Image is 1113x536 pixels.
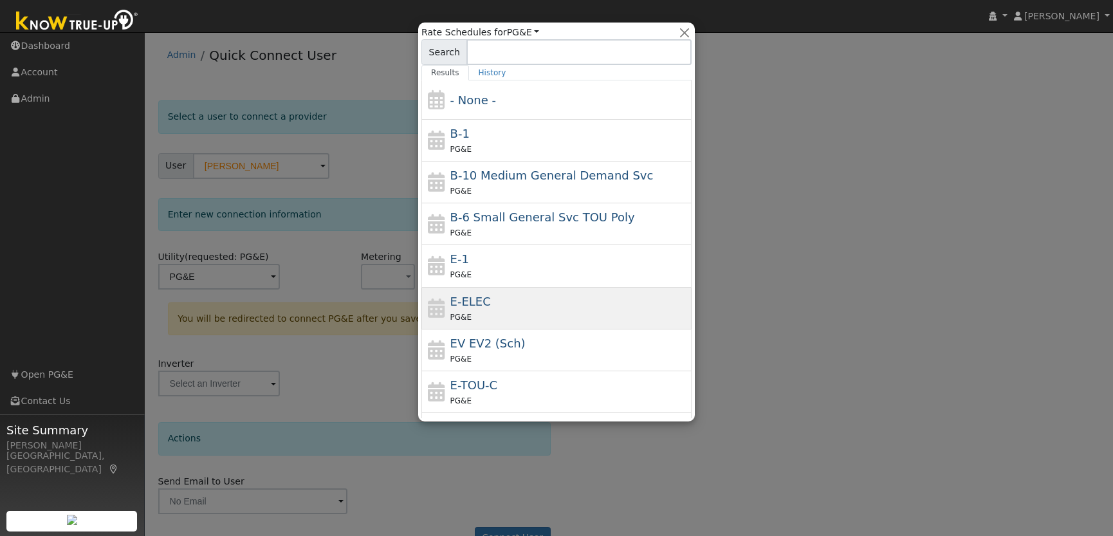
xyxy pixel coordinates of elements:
span: E-TOU-C [450,378,498,392]
span: E-ELEC [450,295,491,308]
img: Know True-Up [10,7,145,36]
span: Rate Schedules for [421,26,539,39]
span: B-1 [450,127,470,140]
span: [PERSON_NAME] [1024,11,1099,21]
span: Search [421,39,467,65]
span: PG&E [450,270,472,279]
a: PG&E [507,27,540,37]
span: PG&E [450,145,472,154]
span: PG&E [450,313,472,322]
span: E-1 [450,252,469,266]
span: Electric Vehicle EV2 (Sch) [450,337,526,350]
div: [PERSON_NAME] [6,439,138,452]
span: Site Summary [6,421,138,439]
div: [GEOGRAPHIC_DATA], [GEOGRAPHIC_DATA] [6,449,138,476]
span: PG&E [450,396,472,405]
a: Results [421,65,469,80]
span: PG&E [450,187,472,196]
a: History [469,65,516,80]
span: PG&E [450,228,472,237]
span: B-6 Small General Service TOU Poly Phase [450,210,635,224]
img: retrieve [67,515,77,525]
span: B-10 Medium General Demand Service (Primary Voltage) [450,169,654,182]
a: Map [108,464,120,474]
span: - None - [450,93,496,107]
span: PG&E [450,355,472,364]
